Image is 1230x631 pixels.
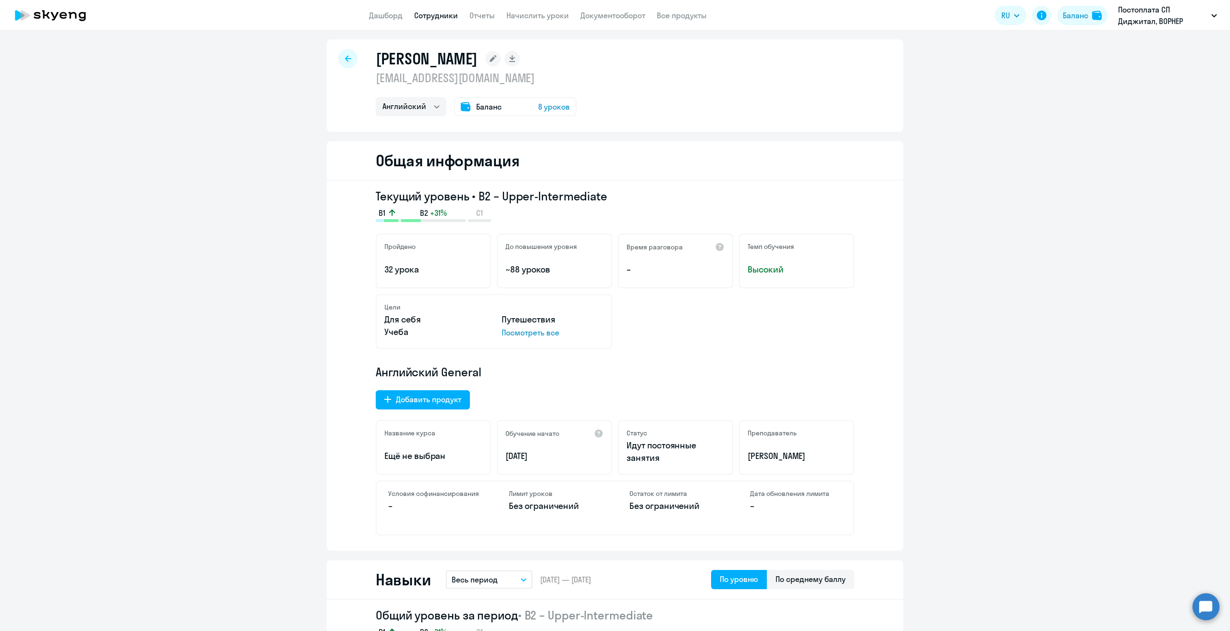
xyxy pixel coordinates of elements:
[1057,6,1107,25] button: Балансbalance
[384,242,416,251] h5: Пройдено
[748,242,794,251] h5: Темп обучения
[748,429,797,437] h5: Преподаватель
[1113,4,1222,27] button: Постоплата СП Диджитал, ВОРНЕР МЬЮЗИК, ООО
[627,439,725,464] p: Идут постоянные занятия
[629,500,721,512] p: Без ограничений
[376,607,854,623] h2: Общий уровень за период
[384,326,486,338] p: Учеба
[627,263,725,276] p: –
[376,49,478,68] h1: [PERSON_NAME]
[384,429,435,437] h5: Название курса
[720,573,758,585] div: По уровню
[369,11,403,20] a: Дашборд
[748,450,846,462] p: [PERSON_NAME]
[379,208,385,218] span: B1
[995,6,1026,25] button: RU
[1118,4,1207,27] p: Постоплата СП Диджитал, ВОРНЕР МЬЮЗИК, ООО
[505,242,577,251] h5: До повышения уровня
[502,313,603,326] p: Путешествия
[469,11,495,20] a: Отчеты
[627,429,647,437] h5: Статус
[627,243,683,251] h5: Время разговора
[518,608,653,622] span: • B2 – Upper-Intermediate
[750,500,842,512] p: –
[376,570,430,589] h2: Навыки
[1001,10,1010,21] span: RU
[476,208,483,218] span: C1
[505,263,603,276] p: ~88 уроков
[446,570,532,589] button: Весь период
[388,500,480,512] p: –
[384,303,400,311] h5: Цели
[505,429,559,438] h5: Обучение начато
[384,263,482,276] p: 32 урока
[538,101,570,112] span: 8 уроков
[1063,10,1088,21] div: Баланс
[376,390,470,409] button: Добавить продукт
[775,573,846,585] div: По среднему баллу
[506,11,569,20] a: Начислить уроки
[750,489,842,498] h4: Дата обновления лимита
[396,394,461,405] div: Добавить продукт
[657,11,707,20] a: Все продукты
[384,450,482,462] p: Ещё не выбран
[509,500,601,512] p: Без ограничений
[376,151,519,170] h2: Общая информация
[1092,11,1102,20] img: balance
[748,263,846,276] span: Высокий
[540,574,591,585] span: [DATE] — [DATE]
[509,489,601,498] h4: Лимит уроков
[505,450,603,462] p: [DATE]
[502,327,603,338] p: Посмотреть все
[629,489,721,498] h4: Остаток от лимита
[384,313,486,326] p: Для себя
[388,489,480,498] h4: Условия софинансирования
[452,574,498,585] p: Весь период
[476,101,502,112] span: Баланс
[414,11,458,20] a: Сотрудники
[420,208,428,218] span: B2
[376,188,854,204] h3: Текущий уровень • B2 – Upper-Intermediate
[376,70,577,86] p: [EMAIL_ADDRESS][DOMAIN_NAME]
[376,364,481,380] span: Английский General
[430,208,447,218] span: +31%
[580,11,645,20] a: Документооборот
